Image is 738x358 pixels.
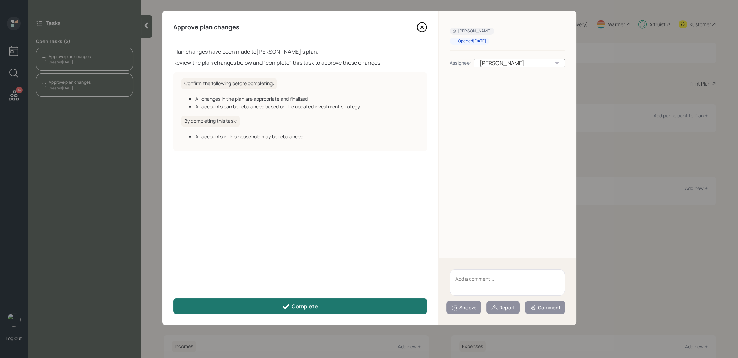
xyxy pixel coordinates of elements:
div: [PERSON_NAME] [452,28,492,34]
div: Opened [DATE] [452,38,486,44]
h4: Approve plan changes [173,23,239,31]
div: Report [491,304,515,311]
h6: Confirm the following before completing: [181,78,277,89]
h6: By completing this task: [181,116,240,127]
button: Complete [173,298,427,314]
div: All accounts in this household may be rebalanced [195,133,419,140]
div: Assignee: [450,59,471,67]
button: Snooze [446,301,481,314]
div: [PERSON_NAME] [474,59,565,67]
div: All accounts can be rebalanced based on the updated investment strategy [195,103,419,110]
button: Comment [525,301,565,314]
div: Plan changes have been made to [PERSON_NAME] 's plan. [173,48,427,56]
div: Comment [530,304,561,311]
div: All changes in the plan are appropriate and finalized [195,95,419,102]
div: Review the plan changes below and "complete" this task to approve these changes. [173,59,427,67]
div: Complete [282,302,318,311]
button: Report [486,301,520,314]
div: Snooze [451,304,476,311]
